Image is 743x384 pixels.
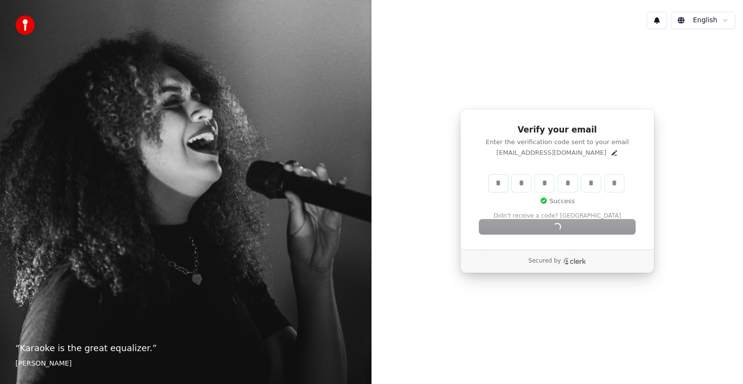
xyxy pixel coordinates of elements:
[528,257,561,265] p: Secured by
[479,124,635,136] h1: Verify your email
[487,173,626,194] div: Verification code input
[540,197,575,206] p: Success
[610,149,618,157] button: Edit
[15,341,356,355] p: “ Karaoke is the great equalizer. ”
[496,148,606,157] p: [EMAIL_ADDRESS][DOMAIN_NAME]
[479,138,635,147] p: Enter the verification code sent to your email
[15,15,35,35] img: youka
[563,258,586,265] a: Clerk logo
[15,359,356,369] footer: [PERSON_NAME]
